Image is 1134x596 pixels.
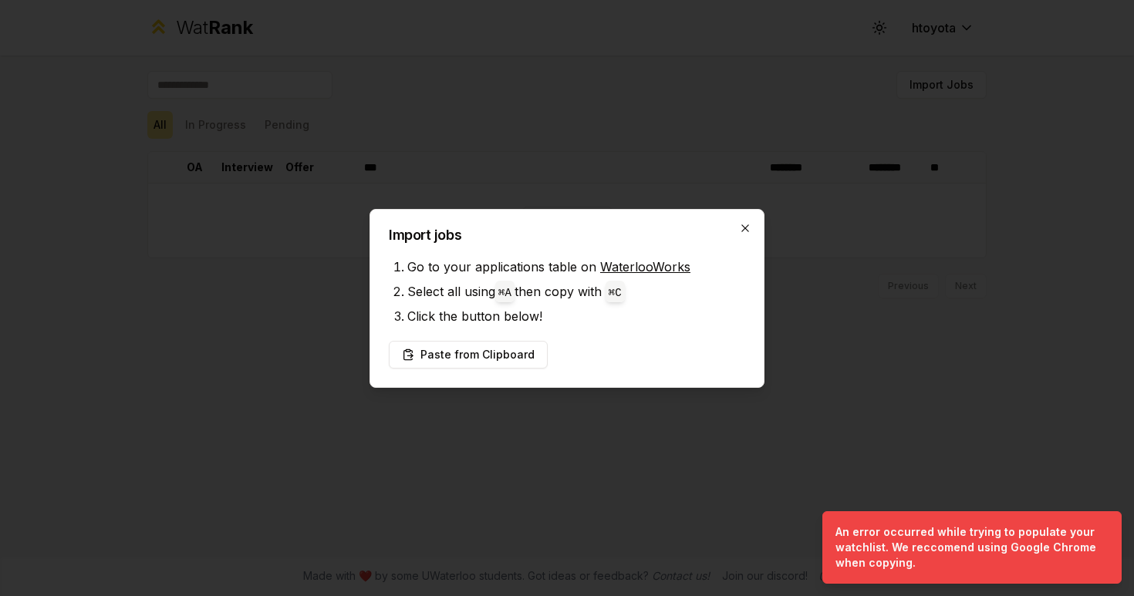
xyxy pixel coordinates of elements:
li: Click the button below! [407,304,745,328]
li: Go to your applications table on [407,254,745,279]
h2: Import jobs [389,228,745,242]
code: ⌘ C [609,287,622,299]
a: WaterlooWorks [600,259,690,274]
li: Select all using then copy with [407,279,745,304]
button: Paste from Clipboard [389,341,548,369]
div: An error occurred while trying to populate your watchlist. We reccomend using Google Chrome when ... [835,524,1102,571]
code: ⌘ A [498,287,511,299]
